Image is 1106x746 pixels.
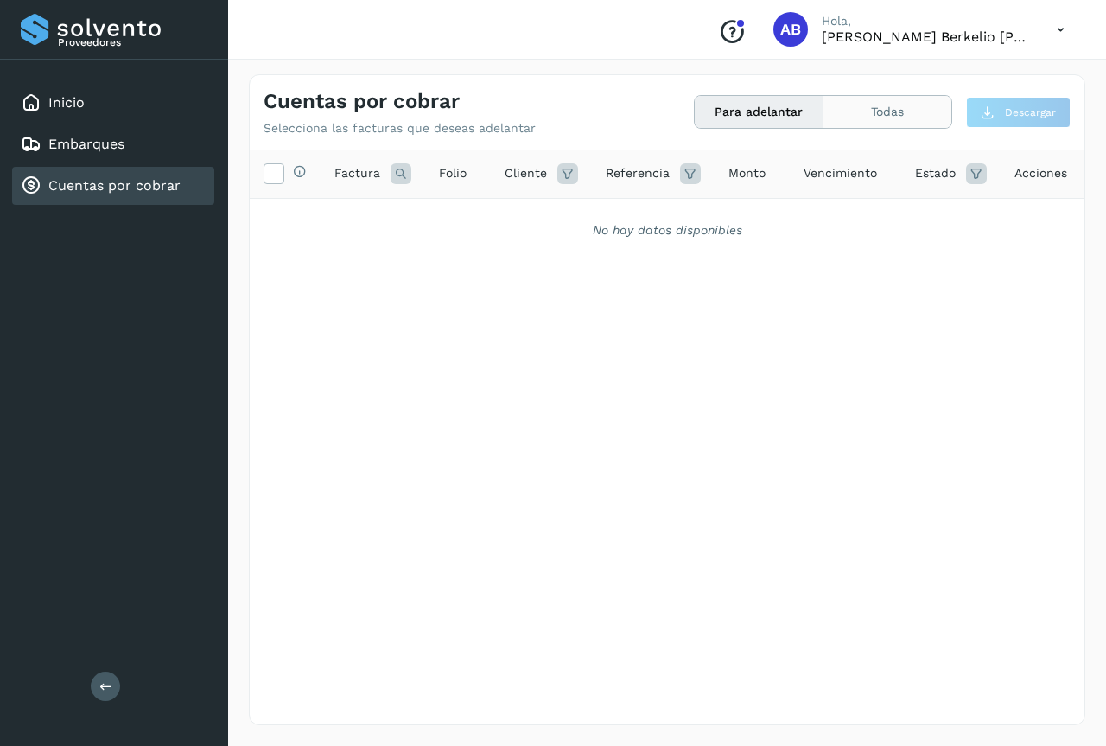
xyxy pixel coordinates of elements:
span: Vencimiento [804,164,877,182]
span: Estado [915,164,956,182]
p: Selecciona las facturas que deseas adelantar [264,121,536,136]
div: Inicio [12,84,214,122]
p: Hola, [822,14,1029,29]
a: Inicio [48,94,85,111]
span: Factura [334,164,380,182]
span: Monto [728,164,766,182]
span: Acciones [1014,164,1067,182]
span: Cliente [505,164,547,182]
button: Para adelantar [695,96,823,128]
p: Proveedores [58,36,207,48]
button: Descargar [966,97,1071,128]
button: Todas [823,96,951,128]
div: Cuentas por cobrar [12,167,214,205]
div: No hay datos disponibles [272,221,1062,239]
div: Embarques [12,125,214,163]
a: Embarques [48,136,124,152]
p: Arturo Berkelio Martinez Hernández [822,29,1029,45]
span: Referencia [606,164,670,182]
a: Cuentas por cobrar [48,177,181,194]
span: Folio [439,164,467,182]
h4: Cuentas por cobrar [264,89,460,114]
span: Descargar [1005,105,1056,120]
